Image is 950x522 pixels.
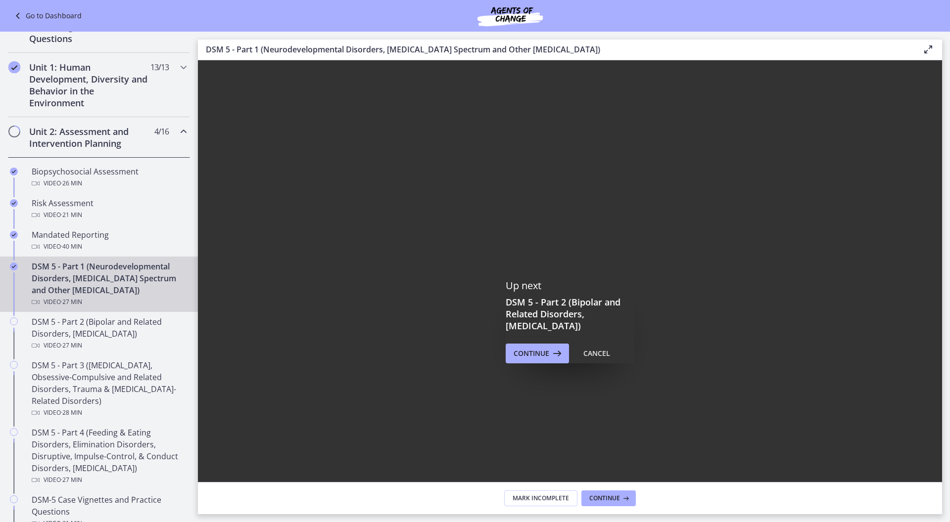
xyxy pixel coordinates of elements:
[154,126,169,137] span: 4 / 16
[506,344,569,363] button: Continue
[29,61,150,109] h2: Unit 1: Human Development, Diversity and Behavior in the Environment
[32,229,186,253] div: Mandated Reporting
[61,407,82,419] span: · 28 min
[60,500,661,522] div: Playbar
[32,359,186,419] div: DSM 5 - Part 3 ([MEDICAL_DATA], Obsessive-Compulsive and Related Disorders, Trauma & [MEDICAL_DAT...
[514,348,549,359] span: Continue
[32,316,186,351] div: DSM 5 - Part 2 (Bipolar and Related Disorders, [MEDICAL_DATA])
[589,494,620,502] span: Continue
[61,177,82,189] span: · 26 min
[504,490,577,506] button: Mark Incomplete
[32,427,186,486] div: DSM 5 - Part 4 (Feeding & Eating Disorders, Elimination Disorders, Disruptive, Impulse-Control, &...
[61,209,82,221] span: · 21 min
[506,279,634,292] p: Up next
[10,168,18,175] i: Completed
[12,10,82,22] a: Go to Dashboard
[61,296,82,308] span: · 27 min
[32,407,186,419] div: Video
[61,340,82,351] span: · 27 min
[32,177,186,189] div: Video
[10,199,18,207] i: Completed
[667,500,693,522] button: Mute
[10,231,18,239] i: Completed
[581,490,636,506] button: Continue
[32,261,186,308] div: DSM 5 - Part 1 (Neurodevelopmental Disorders, [MEDICAL_DATA] Spectrum and Other [MEDICAL_DATA])
[10,262,18,270] i: Completed
[451,4,570,28] img: Agents of Change
[583,348,610,359] div: Cancel
[32,241,186,253] div: Video
[61,474,82,486] span: · 27 min
[150,61,169,73] span: 13 / 13
[32,166,186,189] div: Biopsychosocial Assessment
[32,340,186,351] div: Video
[32,197,186,221] div: Risk Assessment
[61,241,82,253] span: · 40 min
[32,474,186,486] div: Video
[32,209,186,221] div: Video
[693,500,718,522] button: Show settings menu
[8,61,20,73] i: Completed
[513,494,569,502] span: Mark Incomplete
[506,296,634,332] h3: DSM 5 - Part 2 (Bipolar and Related Disorders, [MEDICAL_DATA])
[575,344,618,363] button: Cancel
[32,296,186,308] div: Video
[29,126,150,149] h2: Unit 2: Assessment and Intervention Planning
[206,43,906,55] h3: DSM 5 - Part 1 (Neurodevelopmental Disorders, [MEDICAL_DATA] Spectrum and Other [MEDICAL_DATA])
[718,500,744,522] button: Fullscreen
